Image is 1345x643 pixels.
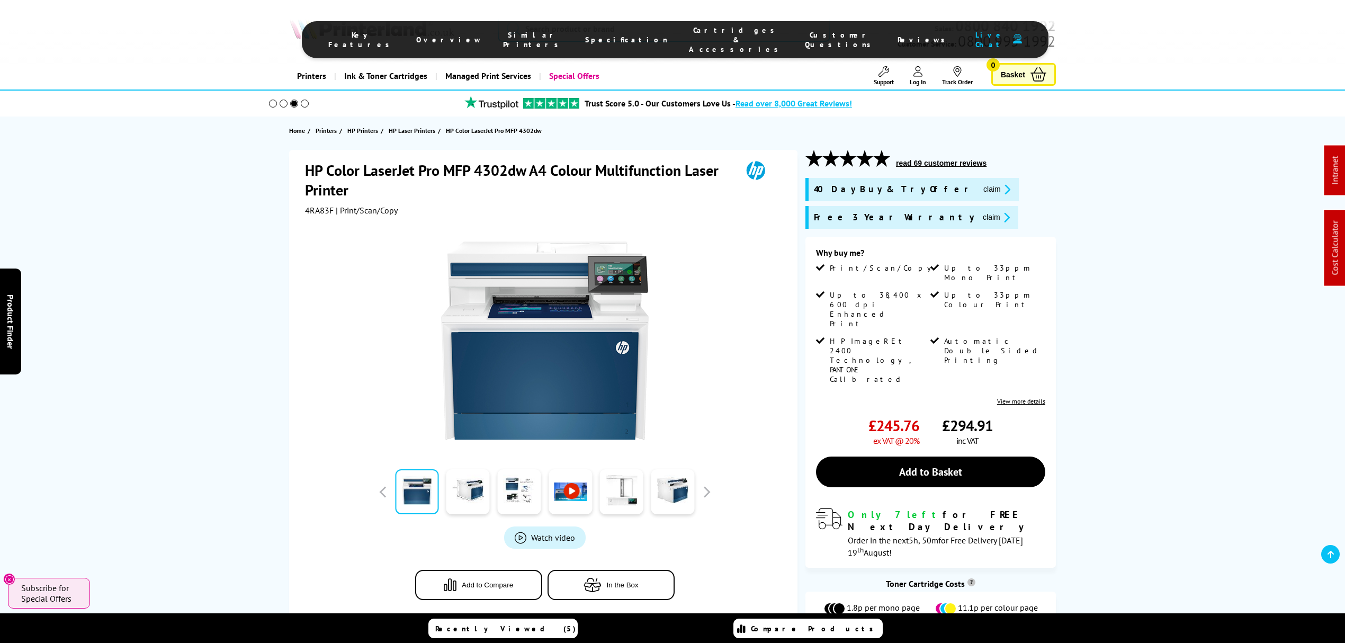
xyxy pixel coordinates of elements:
span: Ink & Toner Cartridges [344,62,427,90]
span: Compare Products [751,624,879,633]
span: Add to Compare [462,581,513,589]
div: for FREE Next Day Delivery [848,508,1045,533]
span: HP Color LaserJet Pro MFP 4302dw [446,127,542,135]
a: Special Offers [539,62,607,90]
a: Log In [910,66,926,86]
span: 40 Day Buy & Try Offer [814,183,975,195]
span: HP Laser Printers [389,125,435,136]
a: Compare Products [733,619,883,638]
span: Customer Questions [805,30,876,49]
span: Up to 33ppm Mono Print [944,263,1043,282]
button: Add to Compare [415,570,542,600]
img: trustpilot rating [460,96,523,109]
button: promo-description [980,183,1014,195]
span: Similar Printers [503,30,564,49]
span: Live Chat [972,30,1008,49]
span: 0 [987,58,1000,72]
a: Home [289,125,308,136]
span: Order in the next for Free Delivery [DATE] 19 August! [848,535,1023,558]
a: Managed Print Services [435,62,539,90]
span: Free 3 Year Warranty [814,211,974,224]
span: Reviews [898,35,951,44]
button: Close [3,573,15,585]
button: promo-description [980,211,1013,224]
span: Only 7 left [848,508,943,521]
img: trustpilot rating [523,98,579,109]
a: HP Printers [347,125,381,136]
a: Support [874,66,894,86]
a: Printers [316,125,339,136]
span: Key Features [328,30,395,49]
span: Support [874,78,894,86]
span: Up to 38,400 x 600 dpi Enhanced Print [830,290,928,328]
a: Product_All_Videos [504,526,586,549]
a: Recently Viewed (5) [428,619,578,638]
span: Log In [910,78,926,86]
span: | Print/Scan/Copy [336,205,398,216]
sup: th [857,545,864,555]
img: user-headset-duotone.svg [1013,34,1022,44]
span: £294.91 [942,416,993,435]
span: 1.8p per mono page [847,602,920,615]
a: Add to Basket [816,457,1045,487]
span: Print/Scan/Copy [830,263,939,273]
span: ex VAT @ 20% [873,435,919,446]
a: Cost Calculator [1330,221,1340,275]
button: read 69 customer reviews [893,158,990,168]
div: modal_delivery [816,508,1045,557]
span: In the Box [607,581,639,589]
img: HP [731,160,780,180]
span: inc VAT [956,435,979,446]
span: Home [289,125,305,136]
span: HP ImageREt 2400 Technology, PANTONE Calibrated [830,336,928,384]
span: 11.1p per colour page [958,602,1038,615]
span: HP Printers [347,125,378,136]
span: £245.76 [868,416,919,435]
span: Specification [585,35,668,44]
a: Track Order [942,66,973,86]
div: Why buy me? [816,247,1045,263]
span: Printers [316,125,337,136]
h1: HP Color LaserJet Pro MFP 4302dw A4 Colour Multifunction Laser Printer [305,160,731,200]
span: 4RA83F [305,205,334,216]
a: Basket 0 [991,63,1056,86]
span: Subscribe for Special Offers [21,583,79,604]
span: Read over 8,000 Great Reviews! [736,98,852,109]
img: HP Color LaserJet Pro MFP 4302dw [441,237,649,444]
sup: Cost per page [967,578,975,586]
span: Product Finder [5,294,16,349]
button: In the Box [548,570,675,600]
div: Toner Cartridge Costs [805,578,1056,589]
a: View more details [997,397,1045,405]
span: Cartridges & Accessories [689,25,784,54]
span: Basket [1001,67,1025,82]
span: Watch video [531,532,575,543]
a: Trust Score 5.0 - Our Customers Love Us -Read over 8,000 Great Reviews! [585,98,852,109]
span: 5h, 50m [909,535,938,546]
span: Up to 33ppm Colour Print [944,290,1043,309]
span: Overview [416,35,482,44]
span: Recently Viewed (5) [435,624,576,633]
a: Ink & Toner Cartridges [334,62,435,90]
a: HP Laser Printers [389,125,438,136]
a: Intranet [1330,156,1340,185]
a: Printers [289,62,334,90]
span: Automatic Double Sided Printing [944,336,1043,365]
